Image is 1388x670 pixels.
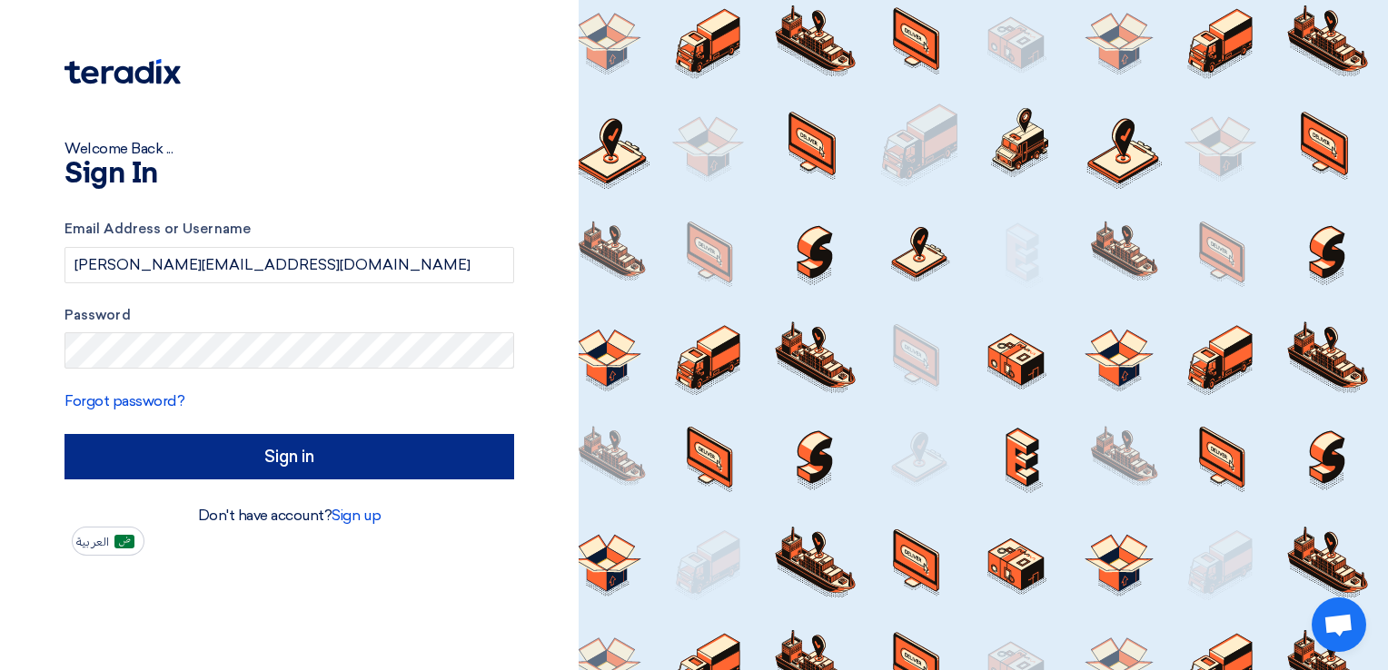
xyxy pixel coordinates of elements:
[64,160,514,189] h1: Sign In
[64,138,514,160] div: Welcome Back ...
[64,392,184,409] a: Forgot password?
[1312,597,1366,652] div: Open chat
[64,505,514,527] div: Don't have account?
[76,536,109,548] span: العربية
[64,219,514,240] label: Email Address or Username
[332,507,381,524] a: Sign up
[64,434,514,479] input: Sign in
[114,535,134,548] img: ar-AR.png
[64,247,514,283] input: Enter your business email or username
[64,59,181,84] img: Teradix logo
[72,527,144,556] button: العربية
[64,305,514,326] label: Password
